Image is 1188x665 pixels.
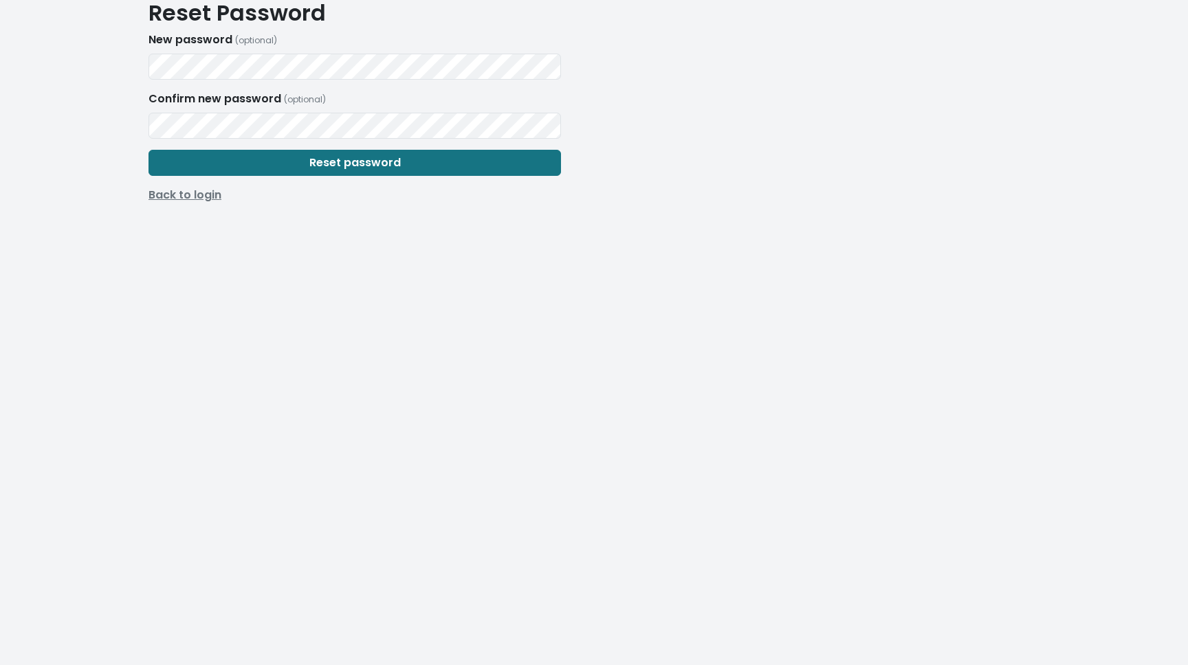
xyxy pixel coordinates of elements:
label: Confirm new password [148,91,326,107]
button: Reset password [148,150,561,176]
label: New password [148,32,277,48]
small: (optional) [284,93,326,105]
small: (optional) [235,34,277,46]
span: Reset password [309,155,401,170]
a: Back to login [140,187,569,203]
